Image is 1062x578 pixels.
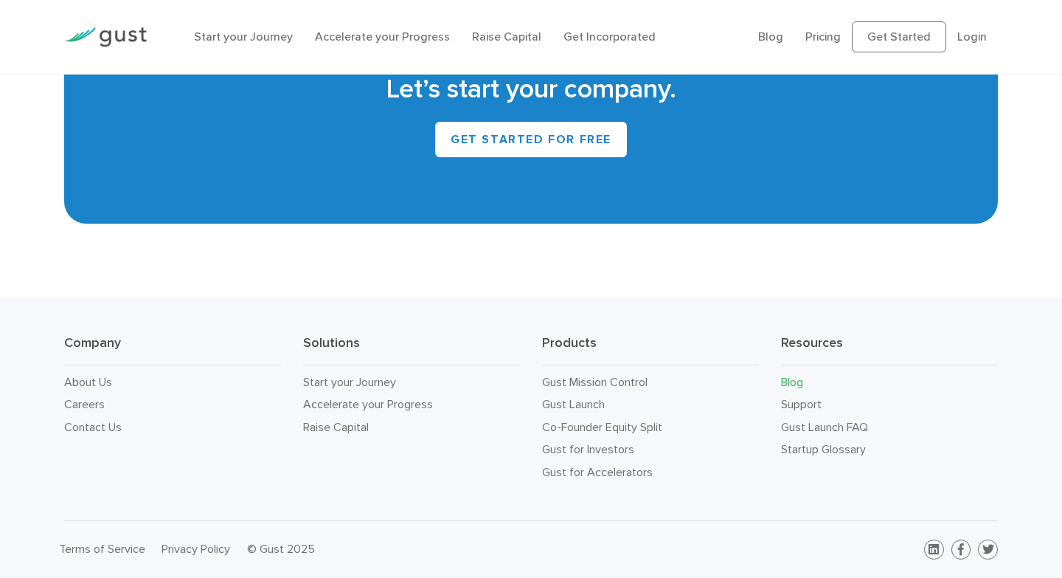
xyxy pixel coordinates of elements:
a: Co-Founder Equity Split [542,420,662,434]
a: Gust for Investors [542,442,634,456]
h3: Solutions [303,334,520,365]
a: Startup Glossary [781,442,866,456]
a: Gust Launch FAQ [781,420,868,434]
a: Terms of Service [59,542,145,556]
div: © Gust 2025 [247,539,520,560]
a: Accelerate your Progress [303,397,433,411]
a: Start your Journey [303,375,396,389]
a: Privacy Policy [162,542,230,556]
a: Start your Journey [194,30,293,44]
a: Contact Us [64,420,122,434]
h2: Let’s start your company. [86,72,976,107]
a: Pricing [805,30,841,44]
a: Get Started [852,21,946,52]
a: Login [957,30,987,44]
a: Blog [758,30,783,44]
a: Accelerate your Progress [315,30,450,44]
h3: Products [542,334,759,365]
a: Gust for Accelerators [542,465,653,479]
a: About Us [64,375,112,389]
a: Blog [781,375,803,389]
h3: Company [64,334,281,365]
h3: Resources [781,334,998,365]
a: Raise Capital [303,420,369,434]
a: Get Incorporated [563,30,656,44]
a: Raise Capital [472,30,541,44]
a: Gust Launch [542,397,605,411]
a: Get Started for Free [435,122,627,157]
a: Support [781,397,822,411]
a: Careers [64,397,105,411]
a: Gust Mission Control [542,375,648,389]
img: Gust Logo [64,27,147,47]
